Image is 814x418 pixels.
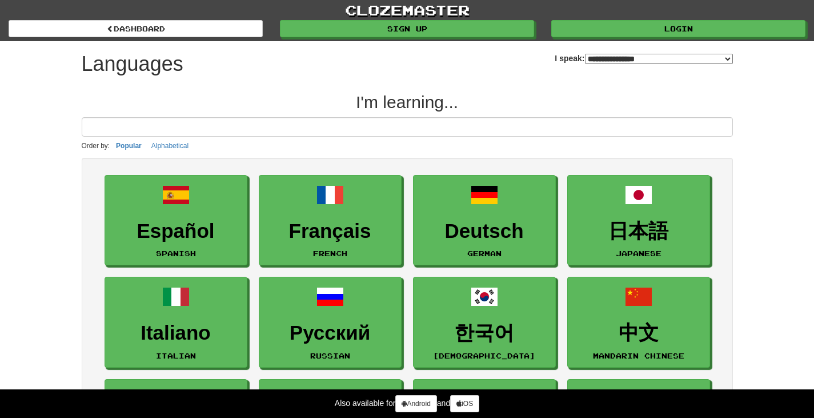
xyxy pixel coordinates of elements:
[148,140,192,152] button: Alphabetical
[259,277,402,368] a: РусскийRussian
[82,142,110,150] small: Order by:
[265,220,395,242] h3: Français
[280,20,534,37] a: Sign up
[574,220,704,242] h3: 日本語
[551,20,805,37] a: Login
[156,249,196,257] small: Spanish
[450,395,479,412] a: iOS
[111,220,241,242] h3: Español
[555,53,732,64] label: I speak:
[82,93,733,112] h2: I'm learning...
[616,249,661,257] small: Japanese
[467,249,502,257] small: German
[259,175,402,266] a: FrançaisFrench
[82,53,183,75] h1: Languages
[105,175,247,266] a: EspañolSpanish
[419,322,550,344] h3: 한국어
[413,175,556,266] a: DeutschGerman
[419,220,550,242] h3: Deutsch
[111,322,241,344] h3: Italiano
[585,54,733,64] select: I speak:
[567,175,710,266] a: 日本語Japanese
[313,249,347,257] small: French
[567,277,710,368] a: 中文Mandarin Chinese
[574,322,704,344] h3: 中文
[310,352,350,360] small: Russian
[265,322,395,344] h3: Русский
[113,140,145,152] button: Popular
[9,20,263,37] a: dashboard
[593,352,684,360] small: Mandarin Chinese
[156,352,196,360] small: Italian
[105,277,247,368] a: ItalianoItalian
[395,395,436,412] a: Android
[413,277,556,368] a: 한국어[DEMOGRAPHIC_DATA]
[433,352,535,360] small: [DEMOGRAPHIC_DATA]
